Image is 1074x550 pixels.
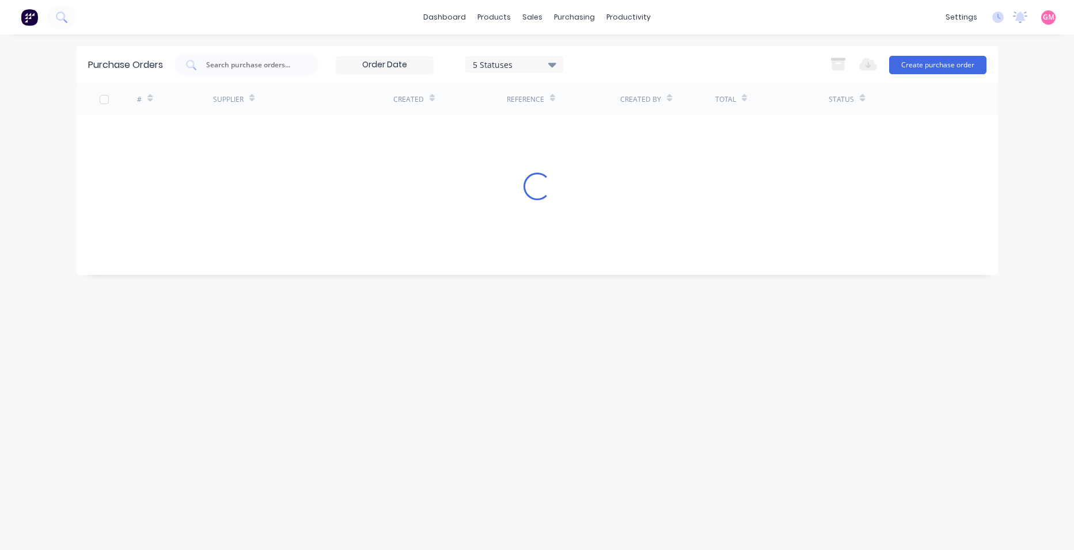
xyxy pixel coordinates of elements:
[548,9,601,26] div: purchasing
[418,9,472,26] a: dashboard
[88,58,163,72] div: Purchase Orders
[205,59,301,71] input: Search purchase orders...
[940,9,983,26] div: settings
[1043,12,1054,22] span: GM
[715,94,736,105] div: Total
[829,94,854,105] div: Status
[472,9,517,26] div: products
[393,94,424,105] div: Created
[889,56,986,74] button: Create purchase order
[620,94,661,105] div: Created By
[336,56,433,74] input: Order Date
[517,9,548,26] div: sales
[21,9,38,26] img: Factory
[507,94,544,105] div: Reference
[473,58,555,70] div: 5 Statuses
[601,9,656,26] div: productivity
[137,94,142,105] div: #
[213,94,244,105] div: Supplier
